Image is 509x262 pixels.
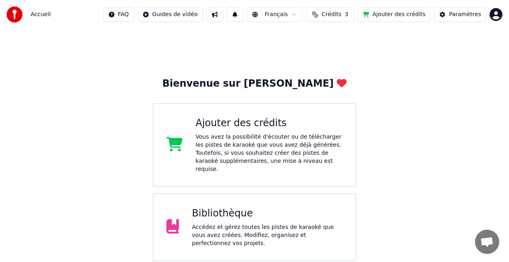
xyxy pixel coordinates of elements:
[475,230,499,254] a: Ouvrir le chat
[192,207,343,220] div: Bibliothèque
[137,7,203,22] button: Guides de vidéo
[31,10,51,19] nav: breadcrumb
[357,7,431,22] button: Ajouter des crédits
[31,10,51,19] span: Accueil
[6,6,23,23] img: youka
[195,117,343,130] div: Ajouter des crédits
[195,133,343,173] div: Vous avez la possibilité d'écouter ou de télécharger les pistes de karaoké que vous avez déjà gén...
[449,10,481,19] div: Paramètres
[322,10,341,19] span: Crédits
[434,7,486,22] button: Paramètres
[345,10,349,19] span: 3
[192,223,343,247] div: Accédez et gérez toutes les pistes de karaoké que vous avez créées. Modifiez, organisez et perfec...
[162,77,347,90] div: Bienvenue sur [PERSON_NAME]
[103,7,134,22] button: FAQ
[306,7,354,22] button: Crédits3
